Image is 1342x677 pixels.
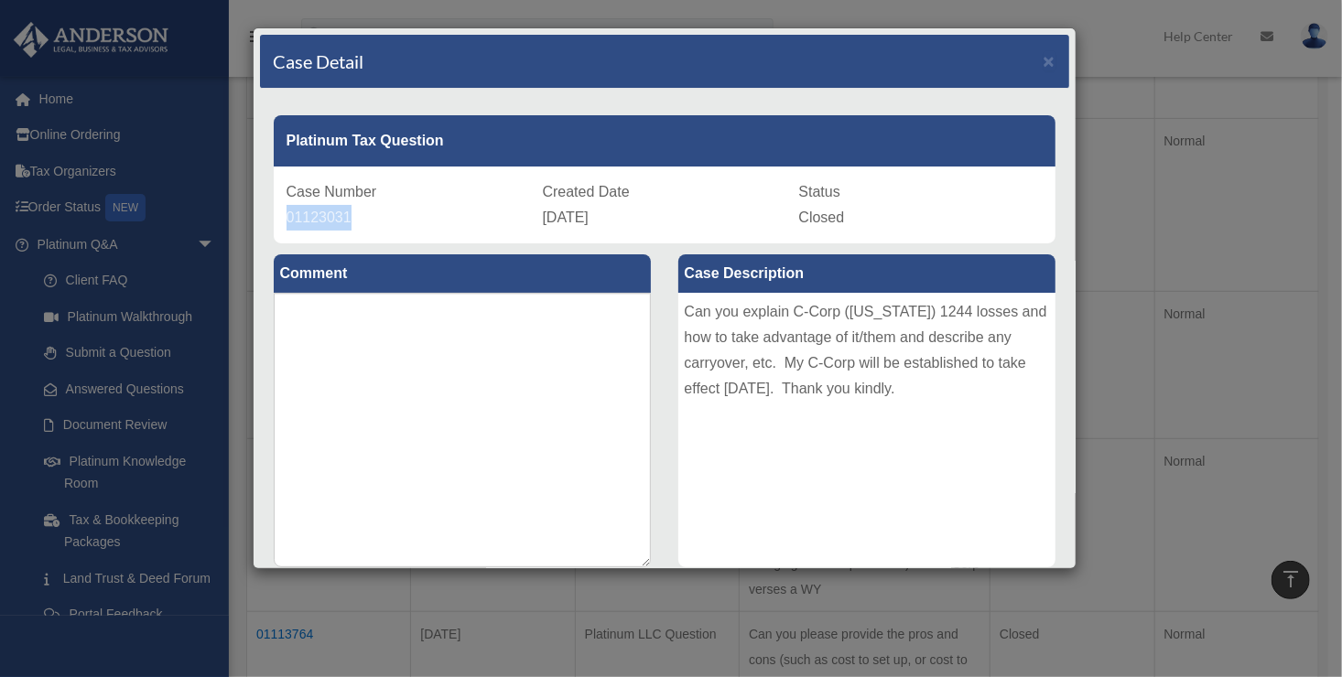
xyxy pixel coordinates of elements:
[1044,51,1055,70] button: Close
[543,210,589,225] span: [DATE]
[799,210,845,225] span: Closed
[274,48,364,74] h4: Case Detail
[287,184,377,199] span: Case Number
[274,254,651,293] label: Comment
[1044,50,1055,71] span: ×
[678,254,1055,293] label: Case Description
[287,210,352,225] span: 01123031
[274,115,1055,167] div: Platinum Tax Question
[678,293,1055,567] div: Can you explain C-Corp ([US_STATE]) 1244 losses and how to take advantage of it/them and describe...
[799,184,840,199] span: Status
[543,184,630,199] span: Created Date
